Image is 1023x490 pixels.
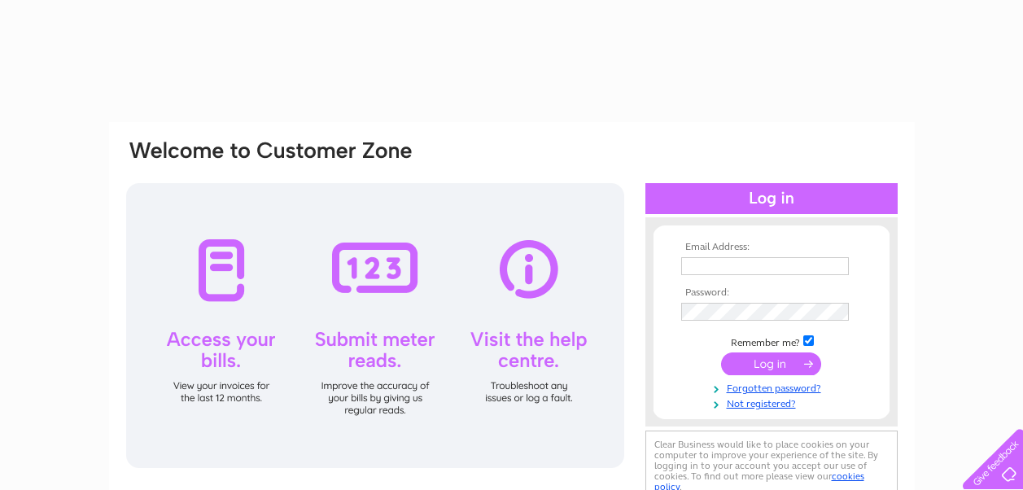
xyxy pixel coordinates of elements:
[677,333,866,349] td: Remember me?
[681,395,866,410] a: Not registered?
[677,242,866,253] th: Email Address:
[721,352,821,375] input: Submit
[677,287,866,299] th: Password:
[681,379,866,395] a: Forgotten password?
